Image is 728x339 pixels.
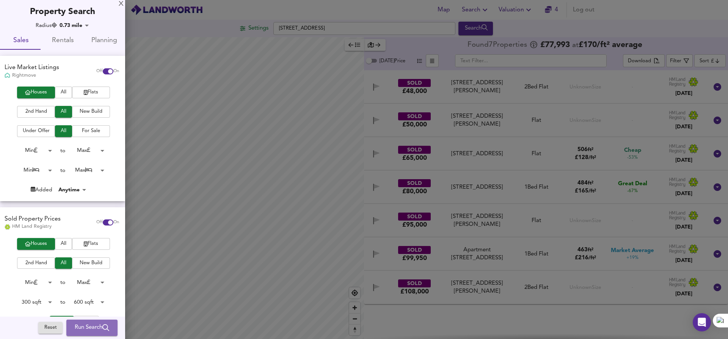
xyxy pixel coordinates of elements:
[5,223,61,230] div: HM Land Registry
[46,35,79,47] span: Rentals
[72,257,110,269] button: New Build
[55,106,72,118] button: All
[76,88,106,97] span: Flats
[17,106,55,118] button: 2nd Hand
[113,68,119,74] span: On
[60,147,65,155] div: to
[17,87,55,98] button: Houses
[65,277,107,289] div: Max
[5,63,59,72] div: Live Market Listings
[76,107,106,116] span: New Build
[65,296,107,308] div: 600 sqft
[76,259,106,268] span: New Build
[59,259,68,268] span: All
[21,88,51,97] span: Houses
[60,167,65,174] div: to
[693,313,711,331] div: Open Intercom Messenger
[72,125,110,137] button: For Sale
[119,2,124,7] div: X
[13,296,55,308] div: 300 sqft
[21,240,51,248] span: Houses
[13,277,55,289] div: Min
[5,35,37,47] span: Sales
[60,298,65,306] div: to
[59,127,68,136] span: All
[56,186,89,194] div: Anytime
[72,106,110,118] button: New Build
[75,323,109,333] span: Run Search
[55,238,72,250] button: All
[5,215,61,224] div: Sold Property Prices
[65,145,107,156] div: Max
[17,125,55,137] button: Under Offer
[66,320,118,336] button: Run Search
[96,68,103,74] span: Off
[76,240,106,248] span: Flats
[13,164,55,176] div: Min
[88,35,121,47] span: Planning
[21,127,51,136] span: Under Offer
[21,107,51,116] span: 2nd Hand
[96,219,103,225] span: Off
[13,145,55,156] div: Min
[59,240,68,248] span: All
[31,186,52,194] div: Added
[55,257,72,269] button: All
[17,238,55,250] button: Houses
[57,22,91,29] div: 0.73 mile
[74,316,99,328] button: Exclude
[21,259,51,268] span: 2nd Hand
[60,279,65,286] div: to
[59,88,68,97] span: All
[72,238,110,250] button: Flats
[5,224,10,230] img: Land Registry
[72,87,110,98] button: Flats
[50,316,74,328] button: Include
[5,72,59,79] div: Rightmove
[5,73,10,79] img: Rightmove
[76,127,106,136] span: For Sale
[17,257,55,269] button: 2nd Hand
[36,22,57,29] div: Radius
[42,324,59,333] span: Reset
[38,322,63,334] button: Reset
[113,219,119,225] span: On
[59,107,68,116] span: All
[55,125,72,137] button: All
[65,164,107,176] div: Max
[55,87,72,98] button: All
